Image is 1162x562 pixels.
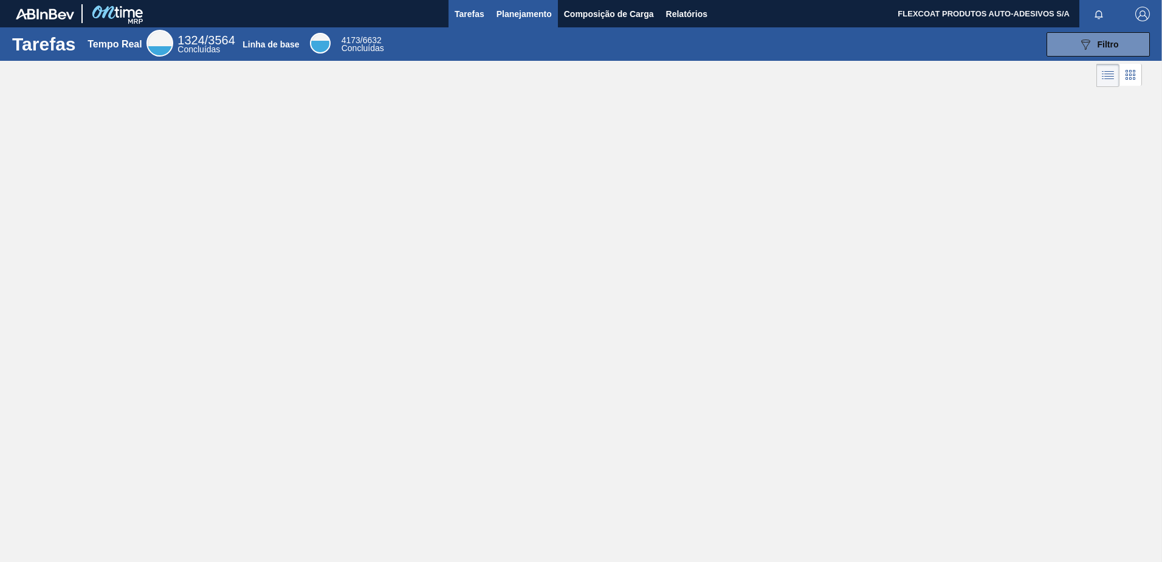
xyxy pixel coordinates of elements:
div: Real Time [177,35,235,54]
button: Notificações [1079,5,1118,23]
font: 6632 [363,35,382,45]
span: / [342,35,382,45]
span: Planejamento [497,7,552,21]
button: Filtro [1047,32,1150,57]
div: Base Line [342,36,384,52]
span: Concluídas [177,44,220,54]
span: Relatórios [666,7,707,21]
span: Tarefas [455,7,484,21]
div: Visão em Cards [1119,64,1142,87]
span: 4173 [342,35,360,45]
span: Filtro [1098,40,1119,49]
span: Concluídas [342,43,384,53]
div: Base Line [310,33,331,54]
font: 3564 [208,33,235,47]
span: 1324 [177,33,205,47]
h1: Tarefas [12,37,76,51]
div: Real Time [146,30,173,57]
span: Composição de Carga [564,7,654,21]
div: Linha de base [242,40,299,49]
div: Tempo Real [88,39,142,50]
img: Logout [1135,7,1150,21]
div: Visão em Lista [1096,64,1119,87]
span: / [177,33,235,47]
img: TNhmsLtSVTkK8tSr43FrP2fwEKptu5GPRR3wAAAABJRU5ErkJggg== [16,9,74,19]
